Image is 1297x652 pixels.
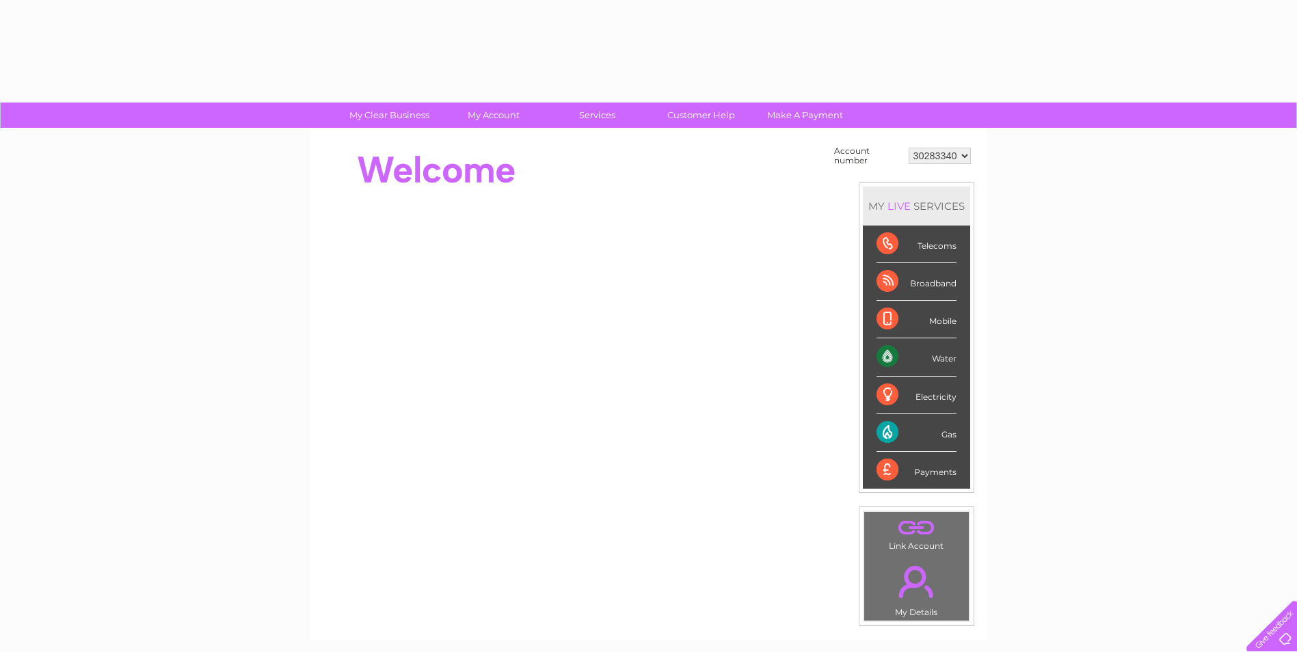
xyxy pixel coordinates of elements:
div: Payments [877,452,957,489]
div: Gas [877,414,957,452]
div: Water [877,338,957,376]
a: . [868,515,965,539]
div: Mobile [877,301,957,338]
a: My Clear Business [333,103,446,128]
div: Telecoms [877,226,957,263]
td: Account number [831,143,905,169]
a: . [868,558,965,606]
a: Make A Payment [749,103,861,128]
div: Broadband [877,263,957,301]
a: Services [541,103,654,128]
a: My Account [437,103,550,128]
a: Customer Help [645,103,758,128]
td: My Details [864,554,970,621]
div: Electricity [877,377,957,414]
div: LIVE [885,200,913,213]
div: MY SERVICES [863,187,970,226]
td: Link Account [864,511,970,554]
